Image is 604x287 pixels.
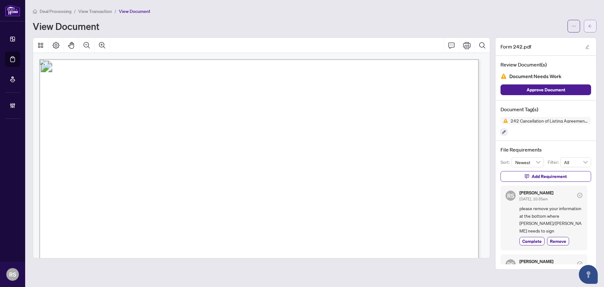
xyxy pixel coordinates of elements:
span: arrow-left [588,24,592,28]
span: RS [507,260,514,269]
span: check-circle [577,261,582,267]
p: Sort: [501,159,512,166]
button: Complete [519,237,545,245]
span: Complete [522,238,542,244]
span: All [564,158,587,167]
span: Deal Processing [40,9,71,14]
span: Newest [515,158,540,167]
img: Document Status [501,73,507,79]
img: logo [5,5,20,16]
span: Document Needs Work [509,72,562,81]
button: Add Requirement [501,171,591,182]
span: 242 Cancellation of Listing Agreement - Authority to Offer for Sale [508,118,591,123]
h1: View Document [33,21,99,31]
span: check-circle [577,193,582,198]
li: / [115,8,116,15]
button: Approve Document [501,84,591,95]
h5: [PERSON_NAME] [519,191,553,195]
span: edit [585,45,590,49]
span: home [33,9,37,14]
span: Add Requirement [532,171,567,181]
span: RS [507,191,514,200]
span: please remove your information at the bottom where [PERSON_NAME]/[PERSON_NAME] needs to sign [519,205,582,234]
p: Filter: [548,159,560,166]
h4: File Requirements [501,146,591,153]
li: / [74,8,76,15]
h5: [PERSON_NAME] [519,259,553,264]
span: View Transaction [78,9,112,14]
img: Status Icon [501,117,508,124]
button: Open asap [579,265,598,284]
span: Approve Document [527,85,565,95]
span: [DATE], 10:35am [519,197,548,201]
h4: Review Document(s) [501,61,591,68]
h4: Document Tag(s) [501,106,591,113]
span: Remove [550,238,566,244]
span: ellipsis [572,24,576,28]
button: Remove [547,237,569,245]
span: RS [9,270,16,279]
span: View Document [119,9,150,14]
span: Form 242.pdf [501,43,531,50]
